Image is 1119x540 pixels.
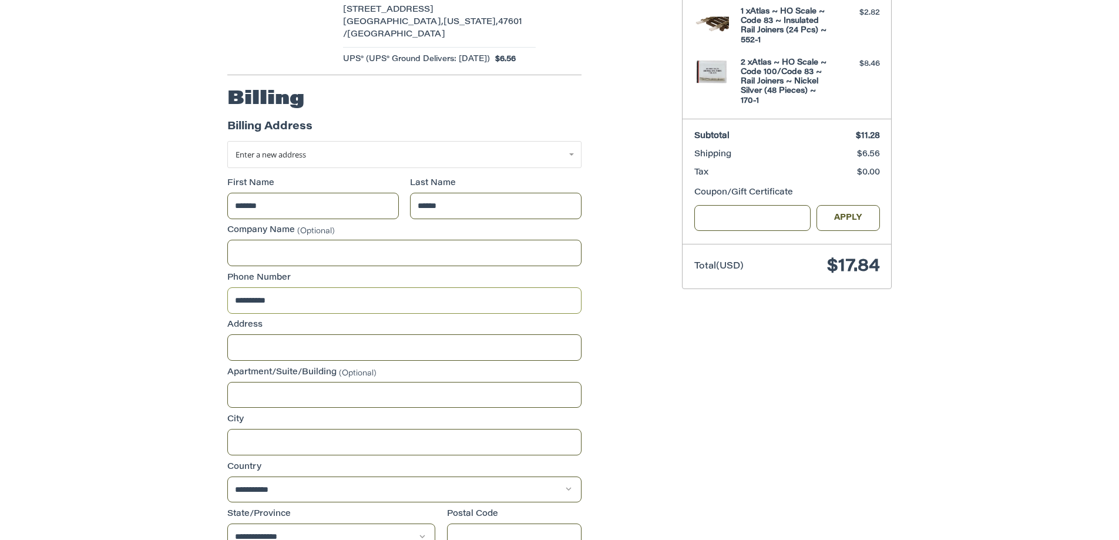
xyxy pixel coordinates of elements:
span: [STREET_ADDRESS] [343,6,434,14]
label: Last Name [410,177,582,190]
label: Company Name [227,224,582,237]
h4: 1 x Atlas ~ HO Scale ~ Code 83 ~ Insulated Rail Joiners (24 Pcs) ~ 552-1 [741,7,831,45]
label: Phone Number [227,272,582,284]
span: $6.56 [490,53,516,65]
small: (Optional) [339,369,377,377]
small: (Optional) [297,227,335,235]
span: Enter a new address [236,149,306,160]
div: $8.46 [834,58,880,70]
span: Subtotal [694,132,730,140]
span: $17.84 [827,258,880,276]
span: $6.56 [857,150,880,159]
span: [GEOGRAPHIC_DATA], [343,18,443,26]
label: Address [227,319,582,331]
div: $2.82 [834,7,880,19]
span: Total (USD) [694,262,744,271]
label: City [227,414,582,426]
span: $0.00 [857,169,880,177]
label: Apartment/Suite/Building [227,367,582,379]
legend: Billing Address [227,119,312,141]
h4: 2 x Atlas ~ HO Scale ~ Code 100/Code 83 ~ Rail Joiners ~ Nickel Silver (48 Pieces) ~ 170-1 [741,58,831,106]
label: State/Province [227,508,435,521]
span: Shipping [694,150,731,159]
a: Enter or select a different address [227,141,582,168]
span: Tax [694,169,708,177]
label: Country [227,461,582,474]
button: Apply [816,205,880,232]
span: [GEOGRAPHIC_DATA] [347,31,445,39]
h2: Billing [227,88,304,111]
div: Coupon/Gift Certificate [694,187,880,199]
span: [US_STATE], [443,18,498,26]
span: UPS® (UPS® Ground Delivers: [DATE]) [343,53,490,65]
input: Gift Certificate or Coupon Code [694,205,811,232]
label: Postal Code [447,508,582,521]
span: $11.28 [856,132,880,140]
label: First Name [227,177,399,190]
